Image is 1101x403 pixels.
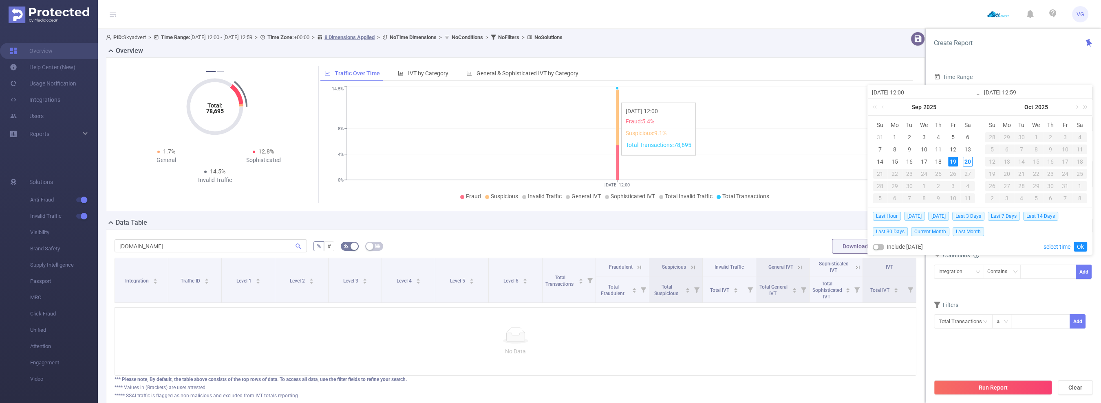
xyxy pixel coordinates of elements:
div: 5 [948,132,958,142]
td: September 3, 2025 [917,131,931,143]
td: November 3, 2025 [1000,192,1014,204]
button: Download PDF [832,239,891,254]
div: 9 [931,193,946,203]
td: September 28, 2025 [985,131,1000,143]
td: September 10, 2025 [917,143,931,156]
span: Sa [960,121,975,129]
span: Invalid Traffic [30,208,98,224]
tspan: 78,695 [206,108,224,114]
th: Sun [985,119,1000,131]
tspan: 8% [338,126,344,131]
td: October 8, 2025 [917,192,931,204]
div: 21 [873,169,887,179]
span: Mo [887,121,902,129]
td: October 18, 2025 [1072,156,1087,168]
span: Th [931,121,946,129]
div: 9 [905,145,914,154]
i: icon: table [375,243,380,248]
td: October 6, 2025 [887,192,902,204]
td: October 27, 2025 [1000,180,1014,192]
span: Skyadvert [DATE] 12:00 - [DATE] 12:59 +00:00 [106,34,563,40]
div: 26 [985,181,1000,191]
td: October 17, 2025 [1058,156,1072,168]
div: 8 [917,193,931,203]
td: October 8, 2025 [1029,143,1044,156]
span: MRC [30,289,98,306]
div: 11 [960,193,975,203]
a: Users [10,108,44,124]
div: 2 [985,193,1000,203]
span: Su [985,121,1000,129]
div: 5 [873,193,887,203]
th: Thu [1043,119,1058,131]
span: > [252,34,260,40]
div: 1 [890,132,900,142]
a: Next month (PageDown) [1073,99,1080,115]
span: > [146,34,154,40]
div: 19 [985,169,1000,179]
td: October 25, 2025 [1072,168,1087,180]
div: 12 [948,145,958,154]
span: Th [1043,121,1058,129]
div: 13 [963,145,973,154]
a: Last year (Control + left) [871,99,881,115]
div: 9 [1043,145,1058,154]
a: 2025 [922,99,937,115]
td: October 9, 2025 [931,192,946,204]
td: October 19, 2025 [985,168,1000,180]
div: 11 [933,145,943,154]
span: Total Transactions [722,193,769,199]
b: Time Zone: [267,34,294,40]
th: Fri [1058,119,1072,131]
div: 23 [902,169,917,179]
u: 8 Dimensions Applied [324,34,375,40]
div: 29 [1029,181,1044,191]
span: Tu [902,121,917,129]
th: Mon [1000,119,1014,131]
span: Passport [30,273,98,289]
td: September 4, 2025 [931,131,946,143]
div: 7 [875,145,885,154]
td: October 12, 2025 [985,156,1000,168]
div: 15 [890,157,900,166]
td: September 22, 2025 [887,168,902,180]
div: 19 [948,157,958,166]
input: Start date [872,88,976,97]
div: 18 [933,157,943,166]
td: October 26, 2025 [985,180,1000,192]
a: Reports [29,126,49,142]
button: Run Report [934,380,1052,395]
div: 31 [875,132,885,142]
td: September 11, 2025 [931,143,946,156]
tspan: [DATE] 12:00 [605,182,630,188]
td: October 10, 2025 [946,192,960,204]
td: September 20, 2025 [960,156,975,168]
div: 5 [1029,193,1044,203]
td: September 17, 2025 [917,156,931,168]
td: October 31, 2025 [1058,180,1072,192]
a: 2025 [1034,99,1049,115]
div: 24 [1058,169,1072,179]
span: 14.5% [210,168,225,175]
i: icon: line-chart [324,70,330,76]
div: 8 [1029,145,1044,154]
th: Sat [1072,119,1087,131]
div: 28 [1014,181,1029,191]
span: IVT by Category [408,70,448,77]
div: 2 [931,181,946,191]
th: Fri [946,119,960,131]
span: Create Report [934,39,973,47]
b: No Solutions [534,34,563,40]
div: 4 [1014,193,1029,203]
div: 13 [1000,157,1014,166]
div: 30 [902,181,917,191]
a: select time [1044,239,1070,254]
span: Click Fraud [30,306,98,322]
td: September 30, 2025 [1014,131,1029,143]
div: 25 [931,169,946,179]
div: 14 [1014,157,1029,166]
span: Fr [1058,121,1072,129]
input: End date [984,88,1088,97]
td: September 1, 2025 [887,131,902,143]
div: 6 [1043,193,1058,203]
